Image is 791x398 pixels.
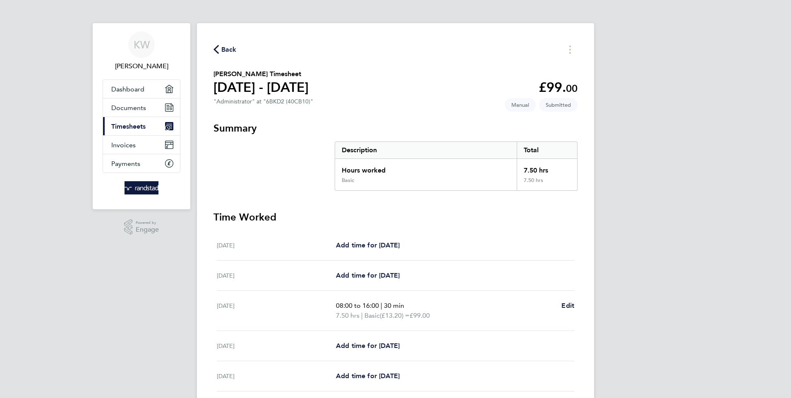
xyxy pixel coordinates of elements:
span: 7.50 hrs [336,312,360,319]
a: Add time for [DATE] [336,371,400,381]
button: Back [213,44,237,55]
span: 00 [566,82,578,94]
div: [DATE] [217,341,336,351]
div: Description [335,142,517,158]
a: Timesheets [103,117,180,135]
span: Back [221,45,237,55]
button: Timesheets Menu [563,43,578,56]
nav: Main navigation [93,23,190,209]
span: 08:00 to 16:00 [336,302,379,309]
span: Add time for [DATE] [336,271,400,279]
div: Basic [342,177,354,184]
div: [DATE] [217,240,336,250]
a: Go to home page [103,181,180,194]
span: This timesheet was manually created. [505,98,536,112]
div: [DATE] [217,271,336,281]
span: This timesheet is Submitted. [539,98,578,112]
div: [DATE] [217,371,336,381]
h3: Summary [213,122,578,135]
h3: Time Worked [213,211,578,224]
span: Add time for [DATE] [336,372,400,380]
span: 30 min [384,302,404,309]
a: Add time for [DATE] [336,341,400,351]
span: | [381,302,382,309]
div: Total [517,142,577,158]
div: Summary [335,141,578,191]
span: Basic [364,311,380,321]
div: [DATE] [217,301,336,321]
a: Documents [103,98,180,117]
div: "Administrator" at "6BKD2 (40CB10)" [213,98,313,105]
a: KW[PERSON_NAME] [103,31,180,71]
span: Documents [111,104,146,112]
a: Add time for [DATE] [336,240,400,250]
div: 7.50 hrs [517,177,577,190]
div: Hours worked [335,159,517,177]
span: KW [134,39,150,50]
span: | [361,312,363,319]
h1: [DATE] - [DATE] [213,79,309,96]
h2: [PERSON_NAME] Timesheet [213,69,309,79]
div: 7.50 hrs [517,159,577,177]
span: Karen Williams [103,61,180,71]
a: Powered byEngage [124,219,159,235]
app-decimal: £99. [539,79,578,95]
img: randstad-logo-retina.png [125,181,159,194]
span: Timesheets [111,122,146,130]
a: Invoices [103,136,180,154]
span: (£13.20) = [380,312,410,319]
span: Payments [111,160,140,168]
span: Powered by [136,219,159,226]
span: Dashboard [111,85,144,93]
span: Invoices [111,141,136,149]
a: Edit [561,301,574,311]
span: Add time for [DATE] [336,342,400,350]
a: Payments [103,154,180,173]
span: Engage [136,226,159,233]
span: Add time for [DATE] [336,241,400,249]
a: Dashboard [103,80,180,98]
span: Edit [561,302,574,309]
a: Add time for [DATE] [336,271,400,281]
span: £99.00 [410,312,430,319]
